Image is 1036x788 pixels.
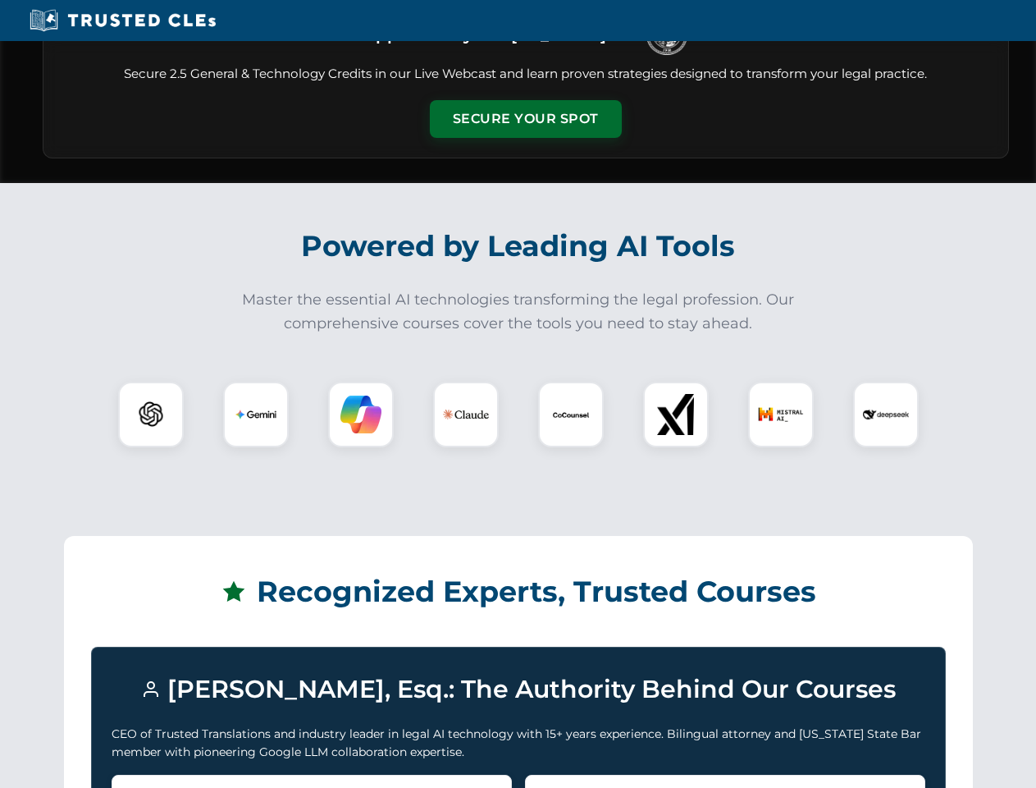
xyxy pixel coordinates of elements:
[25,8,221,33] img: Trusted CLEs
[127,391,175,438] img: ChatGPT Logo
[643,382,709,447] div: xAI
[655,394,696,435] img: xAI Logo
[758,392,804,438] img: Mistral AI Logo
[748,382,814,447] div: Mistral AI
[328,382,394,447] div: Copilot
[550,394,591,435] img: CoCounsel Logo
[863,392,909,438] img: DeepSeek Logo
[443,392,489,438] img: Claude Logo
[63,65,988,84] p: Secure 2.5 General & Technology Credits in our Live Webcast and learn proven strategies designed ...
[112,667,925,712] h3: [PERSON_NAME], Esq.: The Authority Behind Our Courses
[223,382,289,447] div: Gemini
[430,100,622,138] button: Secure Your Spot
[853,382,919,447] div: DeepSeek
[91,563,946,621] h2: Recognized Experts, Trusted Courses
[231,288,806,336] p: Master the essential AI technologies transforming the legal profession. Our comprehensive courses...
[112,725,925,762] p: CEO of Trusted Translations and industry leader in legal AI technology with 15+ years experience....
[235,394,276,435] img: Gemini Logo
[340,394,381,435] img: Copilot Logo
[118,382,184,447] div: ChatGPT
[64,218,973,275] h2: Powered by Leading AI Tools
[433,382,499,447] div: Claude
[538,382,604,447] div: CoCounsel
